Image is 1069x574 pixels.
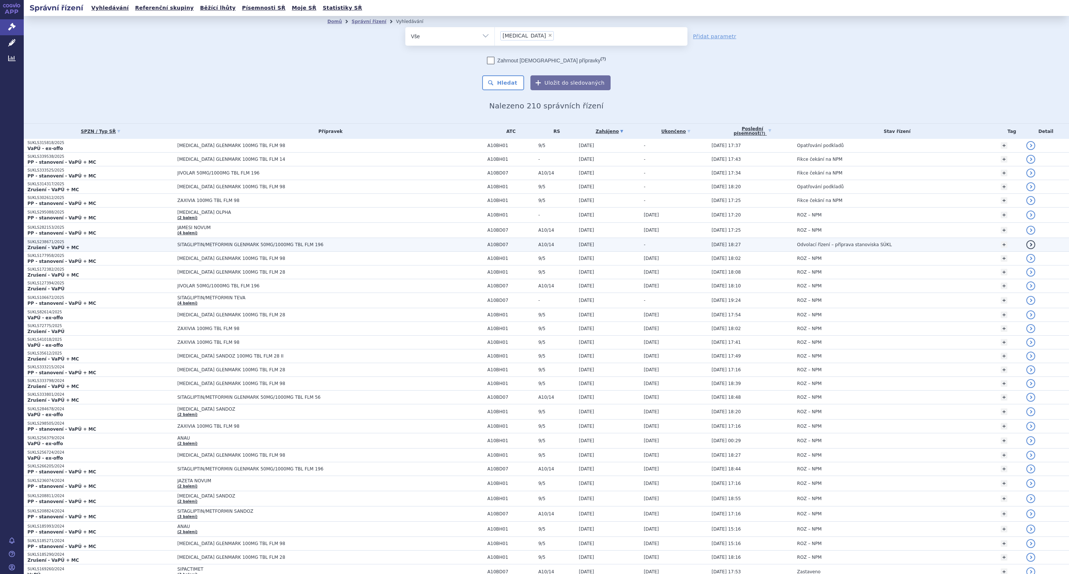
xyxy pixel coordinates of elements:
[27,286,65,291] strong: Zrušení - VaPÚ
[644,438,659,443] span: [DATE]
[1001,170,1007,176] a: +
[538,409,575,414] span: 9/5
[538,298,575,303] span: -
[797,184,844,189] span: Opatřování podkladů
[27,126,174,137] a: SPZN / Typ SŘ
[797,424,821,429] span: ROZ – NPM
[487,381,534,386] span: A10BH01
[487,228,534,233] span: A10BD07
[24,3,89,13] h2: Správní řízení
[538,395,575,400] span: A10/14
[1001,241,1007,248] a: +
[487,198,534,203] span: A10BH01
[1001,353,1007,359] a: +
[712,381,741,386] span: [DATE] 18:39
[644,228,659,233] span: [DATE]
[712,298,741,303] span: [DATE] 19:24
[290,3,318,13] a: Moje SŘ
[27,398,79,403] strong: Zrušení - VaPÚ + MC
[27,392,174,397] p: SUKLS333801/2024
[579,381,594,386] span: [DATE]
[712,424,741,429] span: [DATE] 17:16
[177,381,363,386] span: [MEDICAL_DATA] GLENMARK 100MG TBL FLM 98
[177,198,363,203] span: ZAXIVIA 100MG TBL FLM 98
[27,259,96,264] strong: PP - stanovení - VaPÚ + MC
[1023,124,1069,139] th: Detail
[712,367,741,372] span: [DATE] 17:16
[644,353,659,359] span: [DATE]
[1001,366,1007,373] a: +
[579,242,594,247] span: [DATE]
[487,353,534,359] span: A10BH01
[1026,296,1035,305] a: detail
[27,427,96,432] strong: PP - stanovení - VaPÚ + MC
[579,283,594,288] span: [DATE]
[644,312,659,317] span: [DATE]
[487,157,534,162] span: A10BH01
[1001,466,1007,472] a: +
[487,184,534,189] span: A10BH01
[177,256,363,261] span: [MEDICAL_DATA] GLENMARK 100MG TBL FLM 98
[503,33,546,38] span: [MEDICAL_DATA]
[1001,183,1007,190] a: +
[27,421,174,426] p: SUKLS298505/2024
[27,310,174,315] p: SUKLS82614/2025
[177,157,363,162] span: [MEDICAL_DATA] GLENMARK 100MG TBL FLM 14
[487,270,534,275] span: A10BH01
[644,212,659,218] span: [DATE]
[1001,452,1007,459] a: +
[177,407,363,412] span: [MEDICAL_DATA] SANDOZ
[579,312,594,317] span: [DATE]
[1026,182,1035,191] a: detail
[1001,283,1007,289] a: +
[1001,526,1007,532] a: +
[644,256,659,261] span: [DATE]
[177,216,197,220] a: (2 balení)
[579,126,640,137] a: Zahájeno
[27,173,96,179] strong: PP - stanovení - VaPÚ + MC
[712,312,741,317] span: [DATE] 17:54
[1026,338,1035,347] a: detail
[27,160,96,165] strong: PP - stanovení - VaPÚ + MC
[1026,268,1035,277] a: detail
[1026,525,1035,534] a: detail
[27,365,174,370] p: SUKLS333215/2024
[797,438,821,443] span: ROZ – NPM
[177,499,197,503] a: (2 balení)
[482,75,524,90] button: Hledat
[177,424,363,429] span: ZAXIVIA 100MG TBL FLM 98
[693,33,736,40] a: Přidat parametr
[644,157,645,162] span: -
[27,140,174,146] p: SUKLS315818/2025
[27,351,174,356] p: SUKLS35612/2025
[27,295,174,300] p: SUKLS106672/2025
[487,438,534,443] span: A10BH01
[1001,380,1007,387] a: +
[487,312,534,317] span: A10BH01
[27,450,174,455] p: SUKLS256724/2024
[538,170,575,176] span: A10/14
[1026,393,1035,402] a: detail
[797,395,821,400] span: ROZ – NPM
[177,143,363,148] span: [MEDICAL_DATA] GLENMARK 100MG TBL FLM 98
[1026,155,1035,164] a: detail
[487,256,534,261] span: A10BH01
[644,367,659,372] span: [DATE]
[1026,211,1035,219] a: detail
[1026,436,1035,445] a: detail
[538,381,575,386] span: 9/5
[27,210,174,215] p: SUKLS295088/2025
[797,212,821,218] span: ROZ – NPM
[27,315,63,320] strong: VaPÚ - ex-offo
[1001,227,1007,234] a: +
[579,409,594,414] span: [DATE]
[601,56,606,61] abbr: (?)
[352,19,386,24] a: Správní řízení
[538,143,575,148] span: 9/5
[177,326,363,331] span: ZAXIVIA 100MG TBL FLM 98
[644,395,659,400] span: [DATE]
[1026,196,1035,205] a: detail
[556,31,560,40] input: [MEDICAL_DATA]
[644,184,645,189] span: -
[27,370,96,375] strong: PP - stanovení - VaPÚ + MC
